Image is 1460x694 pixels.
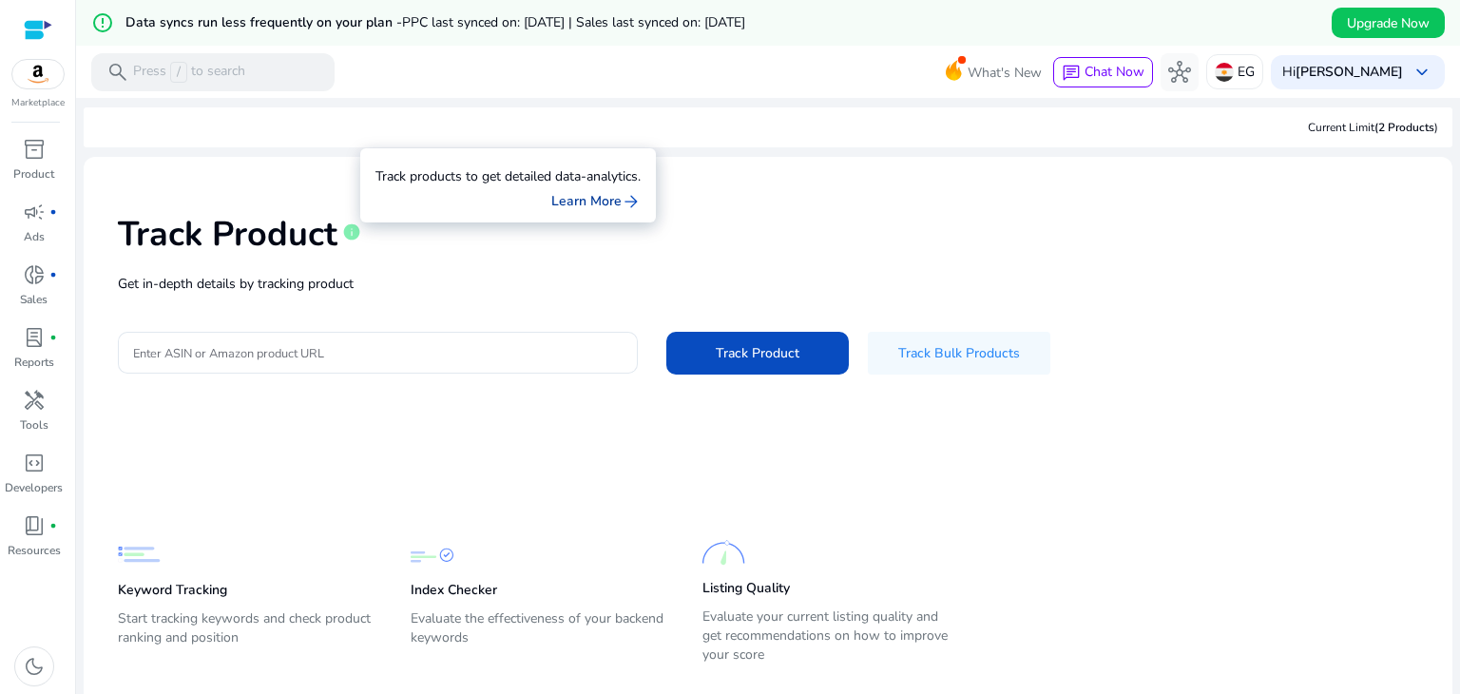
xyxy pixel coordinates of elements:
img: amazon.svg [12,60,64,88]
p: Sales [20,291,48,308]
img: Index Checker [411,533,453,576]
p: Press to search [133,62,245,83]
button: Track Product [666,332,849,375]
span: Track Bulk Products [898,343,1020,363]
span: fiber_manual_record [49,334,57,341]
span: lab_profile [23,326,46,349]
button: Upgrade Now [1332,8,1445,38]
p: Start tracking keywords and check product ranking and position [118,609,373,663]
p: Track products to get detailed data-analytics. [375,166,641,186]
span: Upgrade Now [1347,13,1430,33]
span: What's New [968,56,1042,89]
span: hub [1168,61,1191,84]
p: Reports [14,354,54,371]
p: Listing Quality [702,579,790,598]
span: code_blocks [23,452,46,474]
p: Developers [5,479,63,496]
p: Product [13,165,54,183]
p: Marketplace [11,96,65,110]
span: book_4 [23,514,46,537]
h5: Data syncs run less frequently on your plan - [125,15,745,31]
mat-icon: error_outline [91,11,114,34]
span: donut_small [23,263,46,286]
span: (2 Products [1374,120,1434,135]
span: inventory_2 [23,138,46,161]
p: Evaluate the effectiveness of your backend keywords [411,609,665,663]
span: info [342,222,361,241]
p: Ads [24,228,45,245]
p: Keyword Tracking [118,581,227,600]
span: / [170,62,187,83]
p: Tools [20,416,48,434]
span: dark_mode [23,655,46,678]
p: Resources [8,542,61,559]
img: Listing Quality [702,531,745,574]
p: Index Checker [411,581,497,600]
p: Get in-depth details by tracking product [118,274,1418,294]
span: campaign [23,201,46,223]
span: chat [1062,64,1081,83]
img: Keyword Tracking [118,533,161,576]
span: arrow_forward [622,192,641,211]
button: hub [1161,53,1199,91]
span: search [106,61,129,84]
span: keyboard_arrow_down [1411,61,1433,84]
span: fiber_manual_record [49,208,57,216]
span: fiber_manual_record [49,522,57,530]
span: Chat Now [1085,63,1144,81]
span: Track Product [716,343,799,363]
h1: Track Product [118,214,337,255]
div: Current Limit ) [1308,119,1438,136]
img: eg.svg [1215,63,1234,82]
button: Track Bulk Products [868,332,1050,375]
span: fiber_manual_record [49,271,57,279]
button: chatChat Now [1053,57,1153,87]
b: [PERSON_NAME] [1296,63,1403,81]
p: Hi [1282,66,1403,79]
p: Evaluate your current listing quality and get recommendations on how to improve your score [702,607,957,665]
p: EG [1238,55,1255,88]
span: PPC last synced on: [DATE] | Sales last synced on: [DATE] [402,13,745,31]
span: handyman [23,389,46,412]
a: Learn More [551,191,641,211]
